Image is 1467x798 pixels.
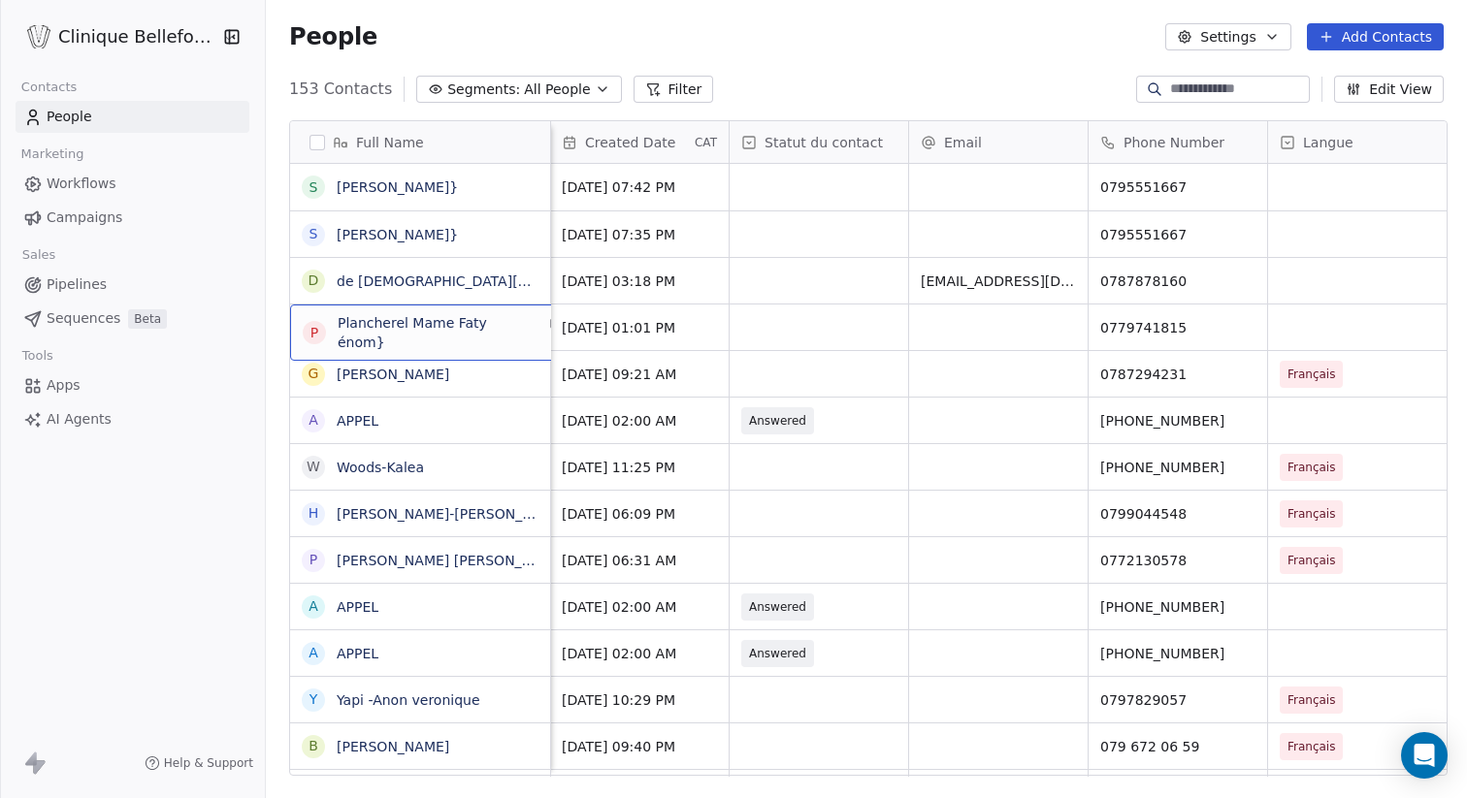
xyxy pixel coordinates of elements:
button: Clinique Bellefontaine [23,20,210,53]
a: Yapi -Anon veronique [337,692,480,708]
a: de [DEMOGRAPHIC_DATA][PERSON_NAME] [337,273,625,289]
span: Phone Number [1124,133,1224,152]
span: Langue [1303,133,1353,152]
span: [DATE] 07:42 PM [562,177,717,197]
span: [DATE] 01:01 PM [562,318,717,337]
span: People [289,22,377,51]
button: Add Contacts [1307,23,1444,50]
span: People [47,107,92,127]
span: All People [524,80,590,100]
div: B [309,736,318,756]
span: 0787294231 [1100,365,1255,384]
div: Phone Number [1089,121,1267,163]
span: Help & Support [164,755,253,771]
a: APPEL [337,413,378,429]
a: Plancherel Mame Faty énom} [338,315,487,350]
span: 0799044548 [1100,504,1255,524]
div: Y [310,689,318,710]
span: [EMAIL_ADDRESS][DOMAIN_NAME] [921,271,1076,291]
div: P [310,550,317,570]
div: Langue [1268,121,1447,163]
span: [DATE] 07:35 PM [562,225,717,244]
span: Created Date [585,133,675,152]
span: [DATE] 06:09 PM [562,504,717,524]
span: [DATE] 03:18 PM [562,271,717,291]
span: Pipelines [47,274,107,295]
span: Statut du contact [765,133,883,152]
span: Français [1288,504,1335,524]
span: Marketing [13,140,92,169]
div: A [309,643,318,663]
span: 153 Contacts [289,78,392,101]
span: Workflows [47,174,116,194]
a: [PERSON_NAME]} [337,179,458,195]
span: 0797829057 [1100,690,1255,710]
a: [PERSON_NAME] [PERSON_NAME]-[PERSON_NAME] [337,553,684,568]
a: APPEL [337,646,378,661]
span: Beta [128,309,167,329]
span: 0795551667 [1100,225,1255,244]
span: [DATE] 02:00 AM [562,644,717,663]
img: Logo_Bellefontaine_Black.png [27,25,50,48]
span: [PHONE_NUMBER] [1100,458,1255,477]
a: SequencesBeta [16,303,249,335]
span: [DATE] 06:31 AM [562,551,717,570]
div: grid [290,164,551,777]
button: Settings [1165,23,1290,50]
div: W [307,457,320,477]
span: [PHONE_NUMBER] [1100,411,1255,431]
div: A [309,410,318,431]
a: Pipelines [16,269,249,301]
a: [PERSON_NAME]-[PERSON_NAME] [337,506,568,522]
span: Campaigns [47,207,122,228]
span: Answered [749,597,806,617]
span: Clinique Bellefontaine [58,24,217,49]
a: APPEL [337,599,378,615]
button: Filter [634,76,714,103]
a: Campaigns [16,202,249,234]
span: 079 672 06 59 [1100,737,1255,756]
span: [DATE] 09:21 AM [562,365,717,384]
div: Full Name [290,121,550,163]
div: H [309,503,319,524]
span: [PHONE_NUMBER] [1100,597,1255,617]
a: [PERSON_NAME] [337,739,449,754]
div: Email [909,121,1088,163]
span: 0779741815 [1100,318,1255,337]
div: g [309,364,319,384]
span: 0787878160 [1100,271,1255,291]
a: [PERSON_NAME] [337,367,449,382]
span: [DATE] 10:29 PM [562,690,717,710]
span: [PHONE_NUMBER] [1100,644,1255,663]
div: P [310,323,318,343]
span: Français [1288,551,1335,570]
a: AI Agents [16,403,249,435]
div: Open Intercom Messenger [1401,732,1448,779]
span: Contacts [13,73,85,102]
span: [DATE] 09:40 PM [562,737,717,756]
span: Answered [749,644,806,663]
span: Apps [47,375,81,396]
span: Tools [14,341,61,370]
a: Help & Support [145,755,253,771]
span: Answered [749,411,806,431]
a: [PERSON_NAME]} [337,227,458,242]
span: 0795551667 [1100,177,1255,197]
span: 0772130578 [1100,551,1255,570]
div: A [309,596,318,617]
span: AI Agents [47,409,112,430]
span: Français [1288,690,1335,710]
span: [DATE] 02:00 AM [562,597,717,617]
button: Edit View [1334,76,1444,103]
span: CAT [695,135,717,150]
div: S [310,224,318,244]
span: [DATE] 11:25 PM [562,458,717,477]
span: Français [1288,365,1335,384]
span: [DATE] 02:00 AM [562,411,717,431]
span: Sequences [47,308,120,329]
span: Full Name [356,133,424,152]
span: Sales [14,240,64,270]
div: d [309,271,319,291]
a: Workflows [16,168,249,200]
div: Statut du contact [730,121,908,163]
